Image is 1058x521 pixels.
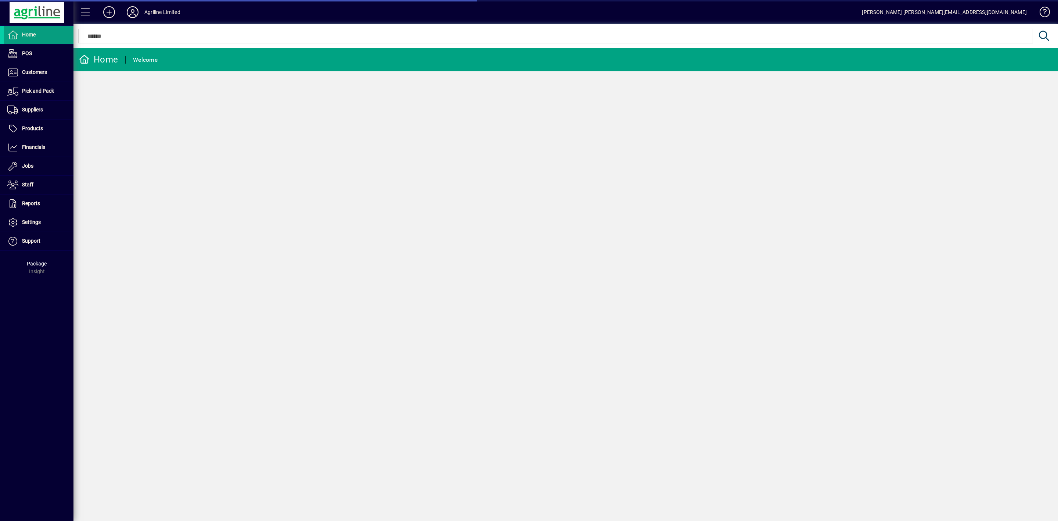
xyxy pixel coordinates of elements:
[4,119,73,138] a: Products
[22,238,40,244] span: Support
[22,144,45,150] span: Financials
[4,232,73,250] a: Support
[22,32,36,38] span: Home
[4,195,73,213] a: Reports
[4,213,73,232] a: Settings
[4,138,73,157] a: Financials
[22,182,33,188] span: Staff
[22,200,40,206] span: Reports
[22,125,43,131] span: Products
[22,163,33,169] span: Jobs
[27,261,47,267] span: Package
[862,6,1027,18] div: [PERSON_NAME] [PERSON_NAME][EMAIL_ADDRESS][DOMAIN_NAME]
[22,88,54,94] span: Pick and Pack
[1034,1,1049,25] a: Knowledge Base
[22,219,41,225] span: Settings
[79,54,118,65] div: Home
[4,176,73,194] a: Staff
[4,44,73,63] a: POS
[22,107,43,113] span: Suppliers
[133,54,158,66] div: Welcome
[22,69,47,75] span: Customers
[22,50,32,56] span: POS
[121,6,144,19] button: Profile
[4,101,73,119] a: Suppliers
[4,63,73,82] a: Customers
[144,6,180,18] div: Agriline Limited
[4,82,73,100] a: Pick and Pack
[97,6,121,19] button: Add
[4,157,73,175] a: Jobs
